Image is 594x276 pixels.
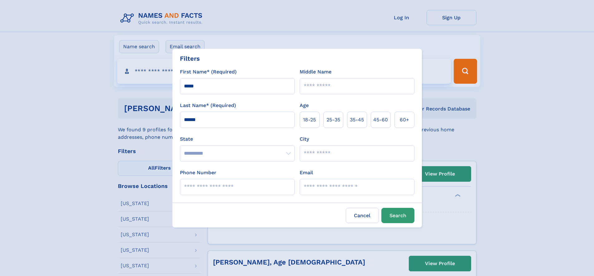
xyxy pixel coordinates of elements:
span: 18‑25 [303,116,316,124]
button: Search [381,208,414,223]
label: First Name* (Required) [180,68,237,76]
label: Cancel [346,208,379,223]
label: Middle Name [300,68,331,76]
span: 45‑60 [373,116,388,124]
span: 25‑35 [326,116,340,124]
div: Filters [180,54,200,63]
span: 60+ [400,116,409,124]
label: Email [300,169,313,176]
label: Last Name* (Required) [180,102,236,109]
label: City [300,135,309,143]
span: 35‑45 [350,116,364,124]
label: Phone Number [180,169,216,176]
label: Age [300,102,309,109]
label: State [180,135,295,143]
